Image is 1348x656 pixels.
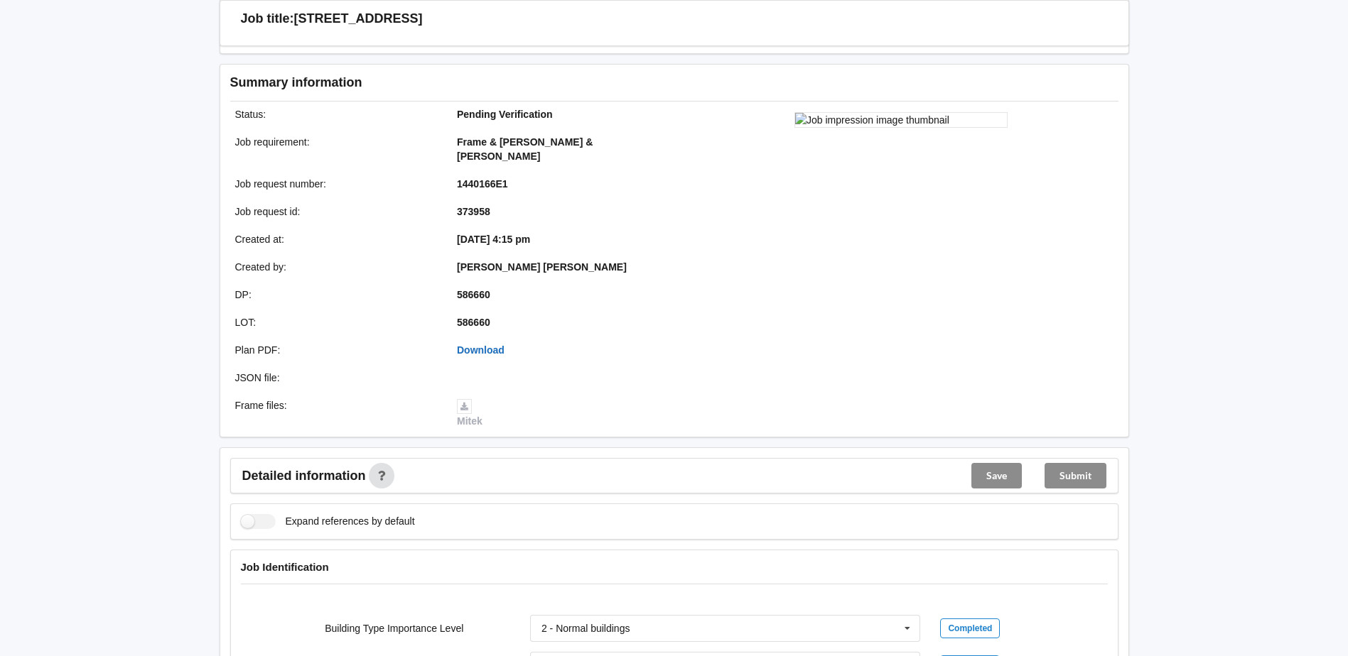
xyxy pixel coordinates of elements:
[225,288,448,302] div: DP :
[241,11,294,27] h3: Job title:
[242,469,366,482] span: Detailed information
[794,112,1008,128] img: Job impression image thumbnail
[457,317,490,328] b: 586660
[225,135,448,163] div: Job requirement :
[225,107,448,121] div: Status :
[457,206,490,217] b: 373958
[225,398,448,428] div: Frame files :
[457,178,508,190] b: 1440166E1
[241,560,1108,574] h4: Job Identification
[225,177,448,191] div: Job request number :
[457,344,505,356] a: Download
[225,260,448,274] div: Created by :
[241,514,415,529] label: Expand references by default
[457,400,482,427] a: Mitek
[457,109,553,120] b: Pending Verification
[225,204,448,219] div: Job request id :
[457,261,627,273] b: [PERSON_NAME] [PERSON_NAME]
[225,232,448,246] div: Created at :
[457,136,593,162] b: Frame & [PERSON_NAME] & [PERSON_NAME]
[230,75,892,91] h3: Summary information
[225,371,448,385] div: JSON file :
[294,11,423,27] h3: [STREET_ADDRESS]
[457,289,490,300] b: 586660
[940,618,1000,638] div: Completed
[225,315,448,329] div: LOT :
[225,343,448,357] div: Plan PDF :
[325,623,463,634] label: Building Type Importance Level
[457,234,530,245] b: [DATE] 4:15 pm
[541,623,630,633] div: 2 - Normal buildings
